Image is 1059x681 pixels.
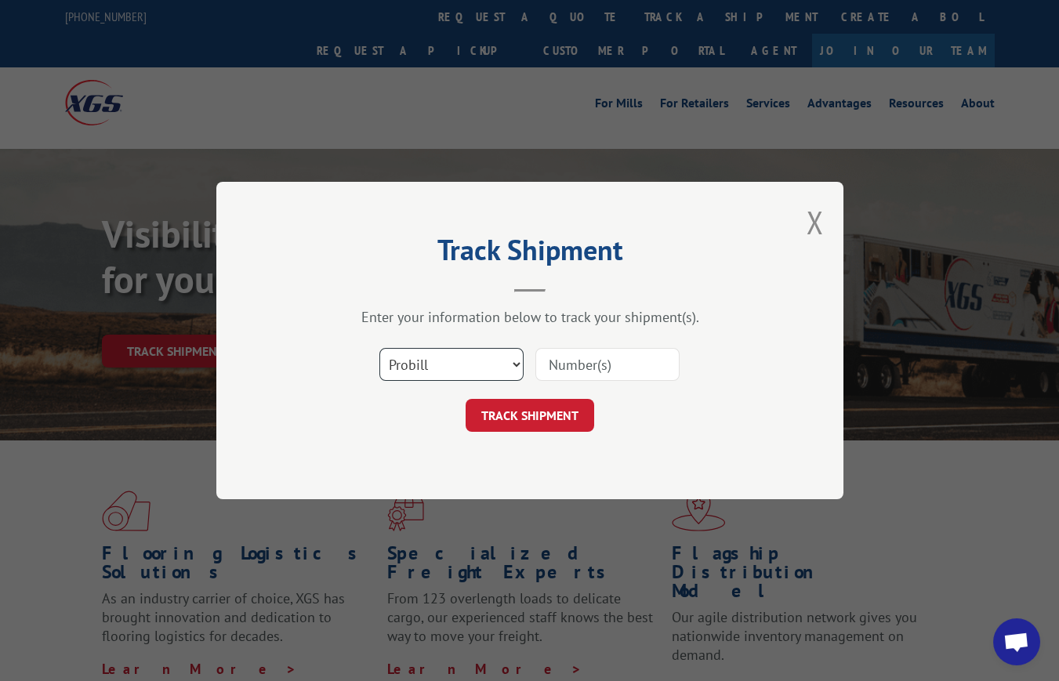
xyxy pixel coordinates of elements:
div: Enter your information below to track your shipment(s). [295,308,765,326]
a: Open chat [993,618,1040,665]
input: Number(s) [535,348,680,381]
h2: Track Shipment [295,239,765,269]
button: Close modal [807,201,824,243]
button: TRACK SHIPMENT [466,399,594,432]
